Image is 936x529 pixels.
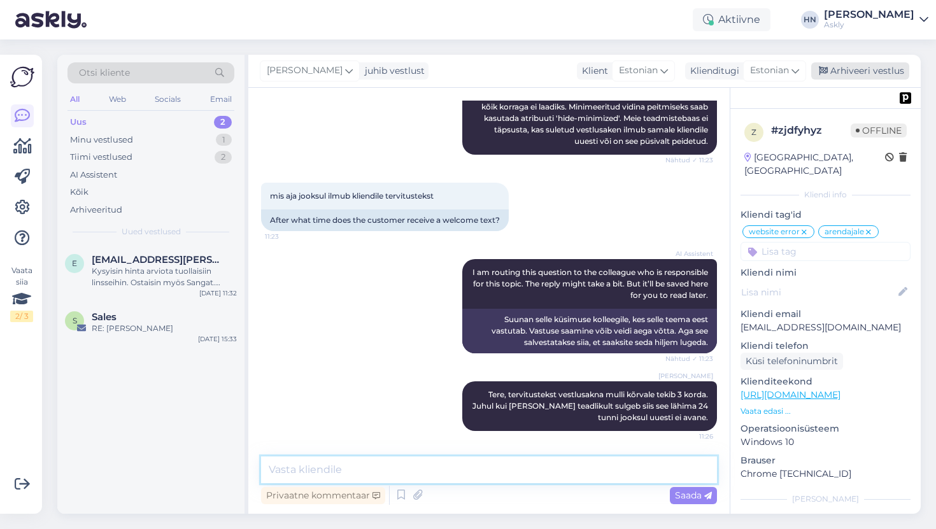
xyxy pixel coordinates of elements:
[70,151,132,164] div: Tiimi vestlused
[199,288,237,298] div: [DATE] 11:32
[152,91,183,108] div: Socials
[10,311,33,322] div: 2 / 3
[619,64,658,78] span: Estonian
[270,191,434,201] span: mis aja jooksul ilmub kliendile tervitustekst
[741,353,843,370] div: Küsi telefoninumbrit
[693,8,770,31] div: Aktiivne
[92,254,224,265] span: Eija.juhola-al-juboori@pori.fi
[741,285,896,299] input: Lisa nimi
[70,204,122,216] div: Arhiveeritud
[851,123,907,138] span: Offline
[665,354,713,363] span: Nähtud ✓ 11:23
[741,242,911,261] input: Lisa tag
[70,186,89,199] div: Kõik
[67,91,82,108] div: All
[106,91,129,108] div: Web
[771,123,851,138] div: # zjdfyhyz
[824,10,914,20] div: [PERSON_NAME]
[665,155,713,165] span: Nähtud ✓ 11:23
[267,64,343,78] span: [PERSON_NAME]
[360,64,425,78] div: juhib vestlust
[741,467,911,481] p: Chrome [TECHNICAL_ID]
[577,64,608,78] div: Klient
[72,258,77,268] span: E
[462,309,717,353] div: Suunan selle küsimuse kolleegile, kes selle teema eest vastutab. Vastuse saamine võib veidi aega ...
[900,92,911,104] img: pd
[472,267,710,300] span: I am routing this question to the colleague who is responsible for this topic. The reply might ta...
[70,116,87,129] div: Uus
[741,406,911,417] p: Vaata edasi ...
[685,64,739,78] div: Klienditugi
[265,232,313,241] span: 11:23
[261,209,509,231] div: After what time does the customer receive a welcome text?
[751,127,756,137] span: z
[665,432,713,441] span: 11:26
[744,151,885,178] div: [GEOGRAPHIC_DATA], [GEOGRAPHIC_DATA]
[261,487,385,504] div: Privaatne kommentaar
[741,208,911,222] p: Kliendi tag'id
[811,62,909,80] div: Arhiveeri vestlus
[675,490,712,501] span: Saada
[122,226,181,237] span: Uued vestlused
[92,323,237,334] div: RE: [PERSON_NAME]
[741,435,911,449] p: Windows 10
[10,65,34,89] img: Askly Logo
[215,151,232,164] div: 2
[741,422,911,435] p: Operatsioonisüsteem
[741,189,911,201] div: Kliendi info
[741,389,840,400] a: [URL][DOMAIN_NAME]
[79,66,130,80] span: Otsi kliente
[741,375,911,388] p: Klienditeekond
[741,321,911,334] p: [EMAIL_ADDRESS][DOMAIN_NAME]
[825,228,864,236] span: arendajale
[824,10,928,30] a: [PERSON_NAME]Askly
[208,91,234,108] div: Email
[741,339,911,353] p: Kliendi telefon
[801,11,819,29] div: HN
[741,266,911,279] p: Kliendi nimi
[749,228,800,236] span: website error
[214,116,232,129] div: 2
[741,493,911,505] div: [PERSON_NAME]
[658,371,713,381] span: [PERSON_NAME]
[216,134,232,146] div: 1
[741,307,911,321] p: Kliendi email
[741,512,911,526] p: Märkmed
[824,20,914,30] div: Askly
[73,316,77,325] span: S
[92,265,237,288] div: Kysyisin hinta arviota tuollaisiin linsseihin. Ostaisin myös Sangat. Lähetättekö [GEOGRAPHIC_DATA...
[741,454,911,467] p: Brauser
[10,265,33,322] div: Vaata siia
[70,169,117,181] div: AI Assistent
[70,134,133,146] div: Minu vestlused
[472,390,710,422] span: Tere, tervitustekst vestlusakna mulli kõrvale tekib 3 korda. Juhul kui [PERSON_NAME] teadlikult s...
[750,64,789,78] span: Estonian
[198,334,237,344] div: [DATE] 15:33
[92,311,117,323] span: Sales
[665,249,713,258] span: AI Assistent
